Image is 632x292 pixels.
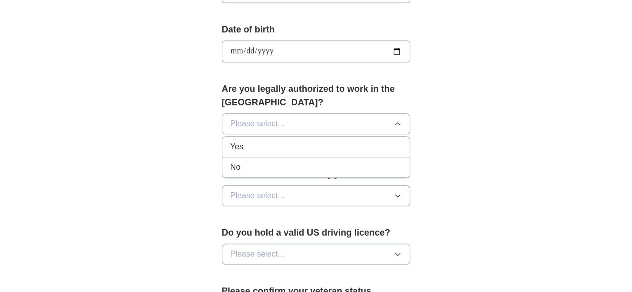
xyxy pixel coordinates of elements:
button: Please select... [222,185,411,206]
label: Are you legally authorized to work in the [GEOGRAPHIC_DATA]? [222,82,411,109]
span: Please select... [230,248,285,260]
span: Please select... [230,190,285,202]
span: No [230,161,240,173]
button: Please select... [222,113,411,134]
button: Please select... [222,244,411,265]
label: Do you hold a valid US driving licence? [222,226,411,240]
span: Please select... [230,118,285,130]
label: Date of birth [222,23,411,36]
span: Yes [230,141,243,153]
